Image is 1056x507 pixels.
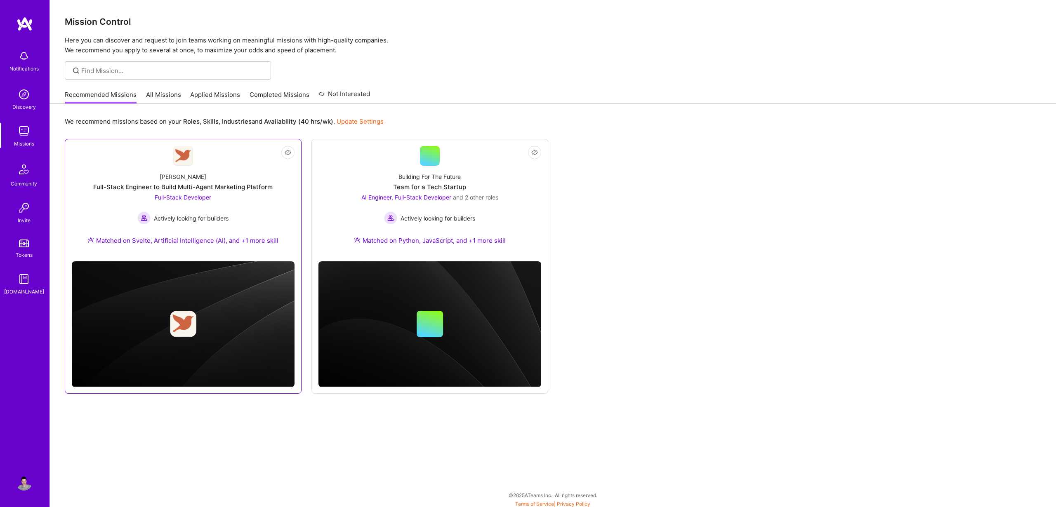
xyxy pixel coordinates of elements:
[170,311,196,337] img: Company logo
[318,89,370,104] a: Not Interested
[173,146,193,166] img: Company Logo
[16,123,32,139] img: teamwork
[264,117,333,125] b: Availability (40 hrs/wk)
[515,501,590,507] span: |
[9,64,39,73] div: Notifications
[398,172,461,181] div: Building For The Future
[222,117,252,125] b: Industries
[14,139,34,148] div: Missions
[87,236,278,245] div: Matched on Svelte, Artificial Intelligence (AI), and +1 more skill
[354,236,506,245] div: Matched on Python, JavaScript, and +1 more skill
[14,160,34,179] img: Community
[203,117,219,125] b: Skills
[12,103,36,111] div: Discovery
[19,239,29,247] img: tokens
[65,16,1041,27] h3: Mission Control
[16,271,32,287] img: guide book
[16,251,33,259] div: Tokens
[87,237,94,243] img: Ateam Purple Icon
[16,48,32,64] img: bell
[16,474,32,491] img: User Avatar
[72,146,295,255] a: Company Logo[PERSON_NAME]Full-Stack Engineer to Build Multi-Agent Marketing PlatformFull-Stack De...
[65,35,1041,55] p: Here you can discover and request to join teams working on meaningful missions with high-quality ...
[318,261,541,387] img: cover
[285,149,291,156] i: icon EyeClosed
[4,287,44,296] div: [DOMAIN_NAME]
[515,501,554,507] a: Terms of Service
[190,90,240,104] a: Applied Missions
[65,90,137,104] a: Recommended Missions
[393,183,466,191] div: Team for a Tech Startup
[154,214,229,223] span: Actively looking for builders
[49,485,1056,505] div: © 2025 ATeams Inc., All rights reserved.
[557,501,590,507] a: Privacy Policy
[14,474,34,491] a: User Avatar
[183,117,200,125] b: Roles
[337,117,384,125] a: Update Settings
[160,172,206,181] div: [PERSON_NAME]
[401,214,475,223] span: Actively looking for builders
[361,194,451,201] span: AI Engineer, Full-Stack Developer
[16,16,33,31] img: logo
[93,183,273,191] div: Full-Stack Engineer to Build Multi-Agent Marketing Platform
[65,117,384,126] p: We recommend missions based on your , , and .
[155,194,211,201] span: Full-Stack Developer
[453,194,498,201] span: and 2 other roles
[72,261,295,387] img: cover
[81,66,265,75] input: Find Mission...
[354,237,361,243] img: Ateam Purple Icon
[250,90,309,104] a: Completed Missions
[16,200,32,216] img: Invite
[146,90,181,104] a: All Missions
[18,216,31,225] div: Invite
[11,179,37,188] div: Community
[318,146,541,255] a: Building For The FutureTeam for a Tech StartupAI Engineer, Full-Stack Developer and 2 other roles...
[16,86,32,103] img: discovery
[71,66,81,75] i: icon SearchGrey
[137,211,151,225] img: Actively looking for builders
[384,211,397,225] img: Actively looking for builders
[531,149,538,156] i: icon EyeClosed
